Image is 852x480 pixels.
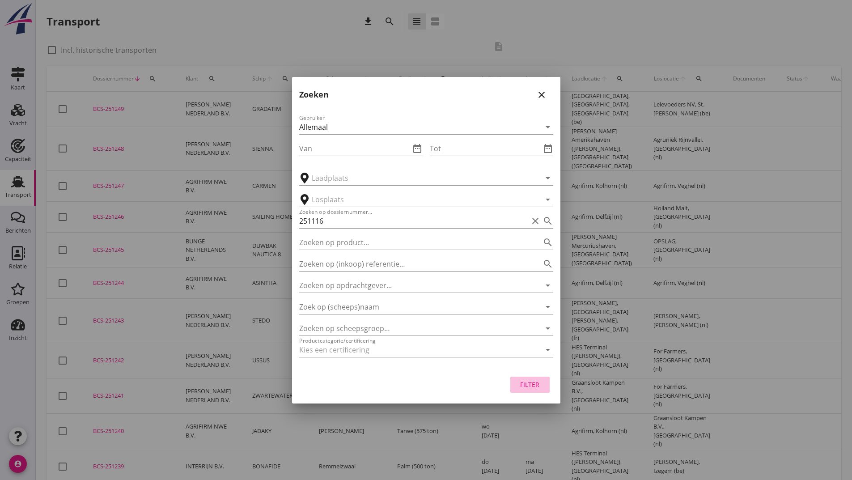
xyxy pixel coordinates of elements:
button: Filter [510,377,550,393]
i: arrow_drop_down [543,344,553,355]
input: Zoeken op dossiernummer... [299,214,528,228]
h2: Zoeken [299,89,329,101]
i: arrow_drop_down [543,323,553,334]
i: arrow_drop_down [543,280,553,291]
div: Filter [517,380,543,389]
input: Van [299,141,410,156]
input: Zoeken op (inkoop) referentie… [299,257,528,271]
i: clear [530,216,541,226]
i: arrow_drop_down [543,194,553,205]
i: search [543,237,553,248]
input: Laadplaats [312,171,528,185]
i: close [536,89,547,100]
div: Allemaal [299,123,328,131]
i: arrow_drop_down [543,173,553,183]
i: search [543,216,553,226]
input: Zoeken op opdrachtgever... [299,278,528,293]
i: date_range [543,143,553,154]
input: Tot [430,141,541,156]
i: date_range [412,143,423,154]
i: search [543,259,553,269]
input: Zoek op (scheeps)naam [299,300,528,314]
i: arrow_drop_down [543,122,553,132]
i: arrow_drop_down [543,302,553,312]
input: Losplaats [312,192,528,207]
input: Zoeken op product... [299,235,528,250]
